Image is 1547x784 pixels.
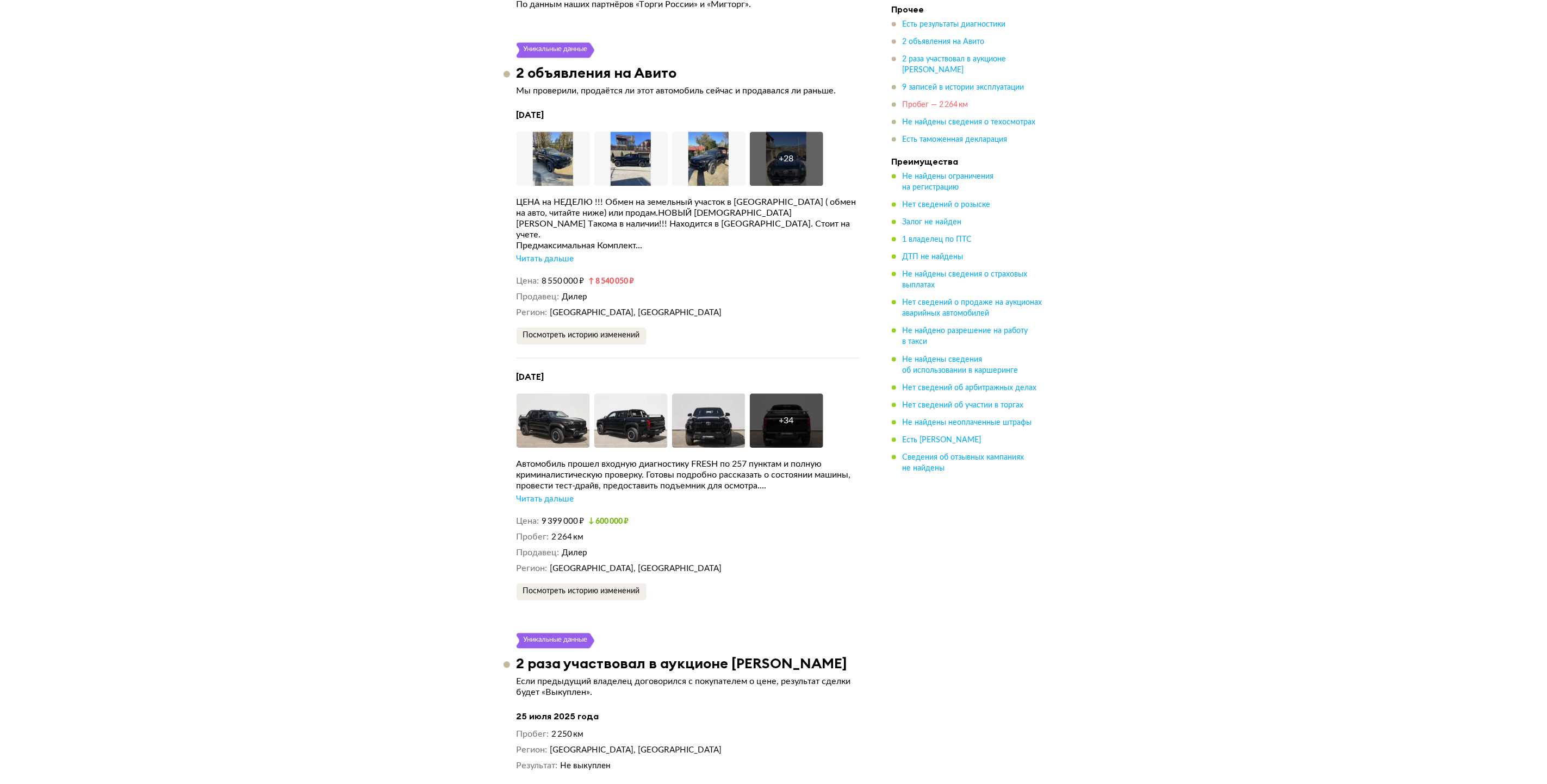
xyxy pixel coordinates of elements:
img: Car Photo [594,131,668,186]
div: + 28 [779,153,794,164]
span: 2 объявления на Авито [903,39,985,46]
img: Car Photo [672,131,745,186]
span: Не найдены сведения об использовании в каршеринге [903,356,1018,374]
span: 2 раза участвовал в аукционе [PERSON_NAME] [903,56,1007,74]
span: Посмотреть историю изменений [523,587,640,595]
h3: 2 объявления на Авито [517,64,677,81]
div: Уникальные данные [523,633,588,648]
dt: Продавец [517,547,560,559]
div: Уникальные данные [523,42,588,58]
span: Дилер [562,293,587,301]
span: Не найдены неоплаченные штрафы [903,419,1032,427]
span: ДТП не найдены [903,254,964,261]
dt: Продавец [517,291,560,303]
span: 8 550 000 ₽ [542,277,584,285]
span: Нет сведений о продаже на аукционах аварийных автомобилей [903,299,1042,318]
span: Не найдены сведения о техосмотрах [903,119,1036,127]
p: Мы проверили, продаётся ли этот автомобиль сейчас и продавался ли раньше. [517,85,859,96]
dt: Регион [517,563,548,574]
span: Не найдены сведения о страховых выплатах [903,271,1028,290]
p: Если предыдущий владелец договорился с покупателем о цене, результат сделки будет «Выкуплен». [517,676,859,698]
span: 9 399 000 ₽ [542,517,584,525]
span: Нет сведений об участии в торгах [903,402,1024,409]
div: + 34 [779,415,794,426]
span: [GEOGRAPHIC_DATA], [GEOGRAPHIC_DATA] [550,746,722,754]
span: Не выкуплен [560,762,611,770]
img: Car Photo [517,131,590,186]
span: Залог не найден [903,219,962,227]
h4: Прочее [892,4,1044,15]
span: 2 264 км [551,533,583,541]
span: 1 владелец по ПТС [903,236,972,244]
span: [GEOGRAPHIC_DATA], [GEOGRAPHIC_DATA] [550,309,722,317]
small: 8 540 050 ₽ [588,278,634,285]
span: Не найдено разрешение на работу в такси [903,328,1028,346]
span: [GEOGRAPHIC_DATA], [GEOGRAPHIC_DATA] [550,565,722,573]
h4: [DATE] [517,109,859,121]
dt: Пробег [517,729,549,740]
dt: Цена [517,516,539,527]
div: Читать дальше [517,494,574,505]
span: Есть [PERSON_NAME] [903,436,981,444]
span: Пробег — 2 264 км [903,102,968,109]
dt: Регион [517,744,548,756]
button: Посмотреть историю изменений [517,583,647,600]
span: 2 250 км [551,730,583,738]
span: Есть таможенная декларация [903,136,1008,144]
span: Сведения об отзывных кампаниях не найдены [903,454,1024,472]
div: Предмаксимальная Комплект... [517,240,859,251]
h4: 25 июля 2025 года [517,711,859,722]
h4: [DATE] [517,371,859,382]
img: Car Photo [594,393,668,448]
span: Нет сведений о розыске [903,202,991,209]
img: Car Photo [517,393,590,448]
div: Читать дальше [517,254,574,265]
span: Посмотреть историю изменений [523,331,640,339]
h3: 2 раза участвовал в аукционе [PERSON_NAME] [517,655,848,672]
span: Есть результаты диагностики [903,21,1006,29]
div: Автомобиль прошел входную диагностику FRESH по 257 пунктам и полную криминалистическую проверку. ... [517,459,859,491]
dt: Пробег [517,531,549,543]
button: Посмотреть историю изменений [517,327,647,344]
dt: Регион [517,307,548,318]
span: Не найдены ограничения на регистрацию [903,173,994,192]
div: ЦЕНА на НЕДЕЛЮ !!! Обмен на земельный участок в [GEOGRAPHIC_DATA] ( обмен на авто, читайте ниже) ... [517,197,859,240]
dt: Цена [517,275,539,287]
span: Нет сведений об арбитражных делах [903,384,1037,392]
span: 9 записей в истории эксплуатации [903,84,1024,92]
dt: Результат [517,760,558,772]
small: 600 000 ₽ [588,518,629,525]
span: Дилер [562,549,587,557]
img: Car Photo [672,393,745,448]
h4: Преимущества [892,156,1044,167]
